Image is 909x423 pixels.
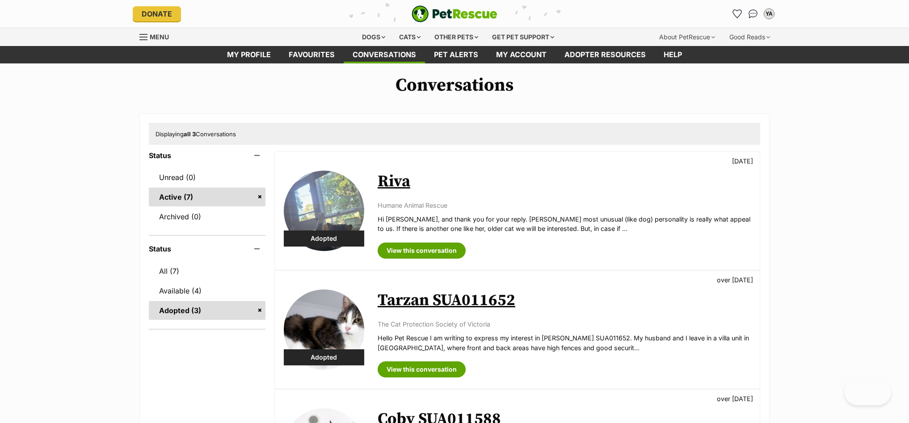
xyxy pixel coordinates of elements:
a: Active (7) [149,188,265,206]
div: Dogs [356,28,391,46]
a: Unread (0) [149,168,265,187]
div: Adopted [284,349,364,365]
p: The Cat Protection Society of Victoria [378,319,751,329]
ul: Account quick links [730,7,776,21]
button: My account [762,7,776,21]
img: Tarzan SUA011652 [284,289,364,370]
span: Menu [150,33,169,41]
div: Adopted [284,230,364,247]
a: conversations [344,46,425,63]
span: Displaying Conversations [156,130,236,138]
a: Menu [139,28,175,44]
header: Status [149,245,265,253]
a: Pet alerts [425,46,487,63]
a: Favourites [280,46,344,63]
div: Get pet support [486,28,560,46]
a: Adopter resources [555,46,655,63]
a: Favourites [730,7,744,21]
a: View this conversation [378,361,466,377]
a: Riva [378,172,410,192]
div: YA [765,9,774,18]
p: Hello Pet Rescue I am writing to express my interest in [PERSON_NAME] SUA011652. My husband and I... [378,333,751,352]
p: over [DATE] [717,394,753,403]
a: My account [487,46,555,63]
img: Riva [284,171,364,251]
p: over [DATE] [717,275,753,285]
a: Help [655,46,691,63]
img: chat-41dd97257d64d25036548639549fe6c8038ab92f7586957e7f3b1b290dea8141.svg [749,9,758,18]
iframe: Help Scout Beacon - Open [844,378,891,405]
a: Adopted (3) [149,301,265,320]
a: My profile [218,46,280,63]
a: All (7) [149,262,265,281]
a: Conversations [746,7,760,21]
div: Cats [393,28,427,46]
a: Archived (0) [149,207,265,226]
div: Good Reads [723,28,776,46]
strong: all 3 [184,130,196,138]
a: Tarzan SUA011652 [378,290,515,310]
div: Other pets [428,28,484,46]
a: Available (4) [149,281,265,300]
p: Humane Animal Rescue [378,201,751,210]
p: [DATE] [732,156,753,166]
header: Status [149,151,265,159]
img: logo-e224e6f780fb5917bec1dbf3a21bbac754714ae5b6737aabdf751b685950b380.svg [412,5,497,22]
p: Hi [PERSON_NAME], and thank you for your reply. [PERSON_NAME] most unusual (like dog) personality... [378,214,751,234]
a: Donate [133,6,181,21]
div: About PetRescue [653,28,721,46]
a: View this conversation [378,243,466,259]
a: PetRescue [412,5,497,22]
